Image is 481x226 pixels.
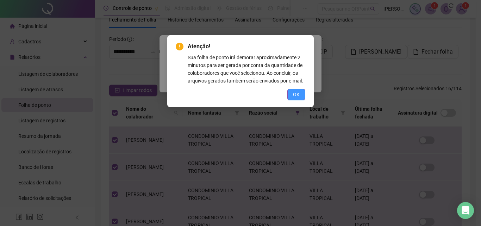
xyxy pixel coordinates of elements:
span: OK [293,91,300,98]
div: Open Intercom Messenger [457,202,474,219]
span: Atenção! [188,42,305,51]
button: OK [287,89,305,100]
span: exclamation-circle [176,43,183,50]
div: Sua folha de ponto irá demorar aproximadamente 2 minutos para ser gerada por conta da quantidade ... [188,54,305,85]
